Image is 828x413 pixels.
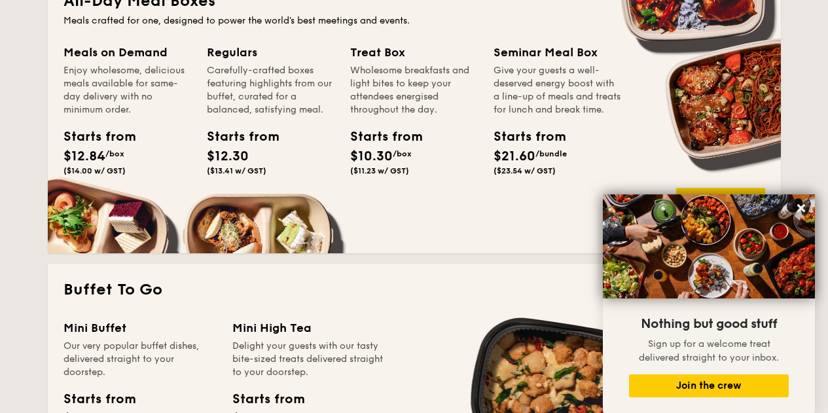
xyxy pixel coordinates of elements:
span: $10.30 [350,149,393,164]
span: $21.60 [494,149,535,164]
div: Starts from [350,127,409,147]
div: Mini High Tea [232,319,386,337]
h2: Buffet To Go [63,279,765,300]
div: Give your guests a well-deserved energy boost with a line-up of meals and treats for lunch and br... [494,64,621,117]
div: Carefully-crafted boxes featuring highlights from our buffet, curated for a balanced, satisfying ... [207,64,334,117]
div: Enjoy wholesome, delicious meals available for same-day delivery with no minimum order. [63,64,191,117]
div: Starts from [63,127,122,147]
div: Wholesome breakfasts and light bites to keep your attendees energised throughout the day. [350,64,478,117]
div: Our very popular buffet dishes, delivered straight to your doorstep. [63,340,217,379]
div: Meals on Demand [63,43,191,62]
img: DSC07876-Edit02-Large.jpeg [603,194,815,298]
span: /bundle [535,149,567,158]
span: ($14.00 w/ GST) [63,166,126,175]
span: /box [105,149,124,158]
span: ($13.41 w/ GST) [207,166,266,175]
span: ($23.54 w/ GST) [494,166,556,175]
div: Meals crafted for one, designed to power the world's best meetings and events. [63,14,765,27]
div: Delight your guests with our tasty bite-sized treats delivered straight to your doorstep. [232,340,386,379]
div: Regulars [207,43,334,62]
button: Join the crew [629,374,789,397]
div: Starts from [494,127,552,147]
div: Starts from [232,389,304,409]
div: Treat Box [350,43,478,62]
span: ($11.23 w/ GST) [350,166,409,175]
span: Sign up for a welcome treat delivered straight to your inbox. [639,338,779,363]
div: Starts from [207,127,266,147]
span: /box [393,149,412,158]
span: Nothing but good stuff [641,316,777,332]
button: Close [791,198,812,219]
div: Seminar Meal Box [494,43,621,62]
div: Order now [676,188,765,217]
span: $12.30 [207,149,249,164]
div: Starts from [63,389,135,409]
span: $12.84 [63,149,105,164]
div: Mini Buffet [63,319,217,337]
